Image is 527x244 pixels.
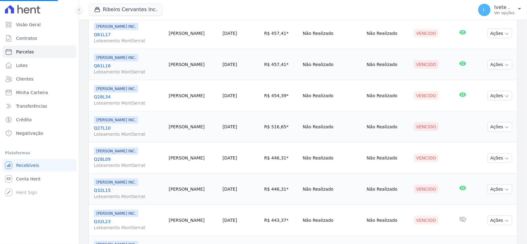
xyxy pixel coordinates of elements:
[262,80,300,111] td: R$ 454,39
[16,130,43,136] span: Negativação
[94,125,164,137] a: Q27L10Loteamento MontSerrat
[262,111,300,143] td: R$ 516,65
[262,49,300,80] td: R$ 457,41
[223,155,237,160] a: [DATE]
[300,18,364,49] td: Não Realizado
[166,143,220,174] td: [PERSON_NAME]
[487,153,512,163] button: Ações
[16,103,47,109] span: Transferências
[300,80,364,111] td: Não Realizado
[494,4,515,10] p: Ivete .
[94,156,164,168] a: Q28L09Loteamento MontSerrat
[16,176,40,182] span: Conta Hent
[2,127,76,139] a: Negativação
[414,122,439,131] div: Vencido
[16,62,28,68] span: Lotes
[364,174,411,205] td: Não Realizado
[2,159,76,172] a: Recebíveis
[414,216,439,225] div: Vencido
[364,143,411,174] td: Não Realizado
[300,174,364,205] td: Não Realizado
[364,205,411,236] td: Não Realizado
[487,91,512,101] button: Ações
[94,193,164,200] span: Loteamento MontSerrat
[223,187,237,192] a: [DATE]
[94,218,164,231] a: Q32L23Loteamento MontSerrat
[16,162,39,168] span: Recebíveis
[414,154,439,162] div: Vencido
[487,29,512,38] button: Ações
[487,60,512,69] button: Ações
[166,111,220,143] td: [PERSON_NAME]
[5,149,74,157] div: Plataformas
[223,218,237,223] a: [DATE]
[94,210,138,217] span: [PERSON_NAME] INC.
[494,10,515,15] p: Ver opções
[16,76,33,82] span: Clientes
[94,23,138,30] span: [PERSON_NAME] INC.
[16,49,34,55] span: Parcelas
[473,1,527,19] button: I. Ivete . Ver opções
[364,49,411,80] td: Não Realizado
[487,216,512,225] button: Ações
[2,86,76,99] a: Minha Carteira
[166,205,220,236] td: [PERSON_NAME]
[300,205,364,236] td: Não Realizado
[487,184,512,194] button: Ações
[166,49,220,80] td: [PERSON_NAME]
[94,63,164,75] a: Q61L16Loteamento MontSerrat
[2,73,76,85] a: Clientes
[262,143,300,174] td: R$ 446,31
[2,19,76,31] a: Visão Geral
[166,18,220,49] td: [PERSON_NAME]
[94,147,138,155] span: [PERSON_NAME] INC.
[94,38,164,44] span: Loteamento MontSerrat
[94,69,164,75] span: Loteamento MontSerrat
[487,122,512,132] button: Ações
[262,174,300,205] td: R$ 446,31
[414,29,439,38] div: Vencido
[94,131,164,137] span: Loteamento MontSerrat
[364,18,411,49] td: Não Realizado
[2,32,76,44] a: Contratos
[166,174,220,205] td: [PERSON_NAME]
[300,143,364,174] td: Não Realizado
[262,205,300,236] td: R$ 443,37
[94,100,164,106] span: Loteamento MontSerrat
[94,225,164,231] span: Loteamento MontSerrat
[89,4,162,15] button: Ribeiro Cervantes Inc.
[94,94,164,106] a: Q28L34Loteamento MontSerrat
[2,46,76,58] a: Parcelas
[2,59,76,72] a: Lotes
[166,80,220,111] td: [PERSON_NAME]
[364,80,411,111] td: Não Realizado
[94,179,138,186] span: [PERSON_NAME] INC.
[2,100,76,112] a: Transferências
[223,93,237,98] a: [DATE]
[94,85,138,93] span: [PERSON_NAME] INC.
[262,18,300,49] td: R$ 457,41
[2,173,76,185] a: Conta Hent
[94,116,138,124] span: [PERSON_NAME] INC.
[483,8,486,12] span: I.
[414,60,439,69] div: Vencido
[364,111,411,143] td: Não Realizado
[16,117,32,123] span: Crédito
[414,91,439,100] div: Vencido
[94,31,164,44] a: Q61L17Loteamento MontSerrat
[300,111,364,143] td: Não Realizado
[2,114,76,126] a: Crédito
[414,185,439,193] div: Vencido
[223,31,237,36] a: [DATE]
[16,22,41,28] span: Visão Geral
[223,62,237,67] a: [DATE]
[94,187,164,200] a: Q32L15Loteamento MontSerrat
[94,162,164,168] span: Loteamento MontSerrat
[16,35,37,41] span: Contratos
[223,124,237,129] a: [DATE]
[16,89,48,96] span: Minha Carteira
[300,49,364,80] td: Não Realizado
[94,54,138,61] span: [PERSON_NAME] INC.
